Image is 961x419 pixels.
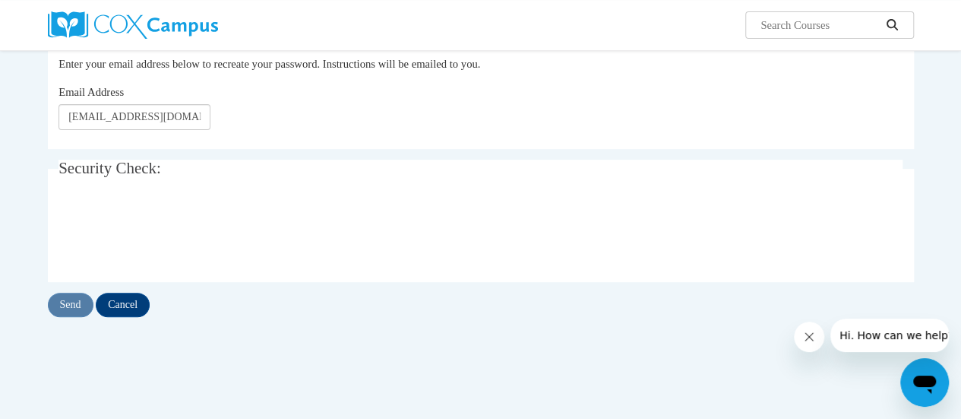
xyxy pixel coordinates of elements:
span: Hi. How can we help? [9,11,123,23]
iframe: Button to launch messaging window [900,358,949,407]
iframe: reCAPTCHA [58,204,289,263]
input: Cancel [96,293,150,317]
span: Enter your email address below to recreate your password. Instructions will be emailed to you. [58,58,480,70]
iframe: Message from company [830,319,949,352]
button: Search [880,16,903,34]
a: Cox Campus [48,11,321,39]
input: Email [58,104,210,130]
span: Security Check: [58,159,161,177]
img: Cox Campus [48,11,218,39]
iframe: Close message [794,322,824,352]
input: Search Courses [759,16,880,34]
span: Email Address [58,86,124,98]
